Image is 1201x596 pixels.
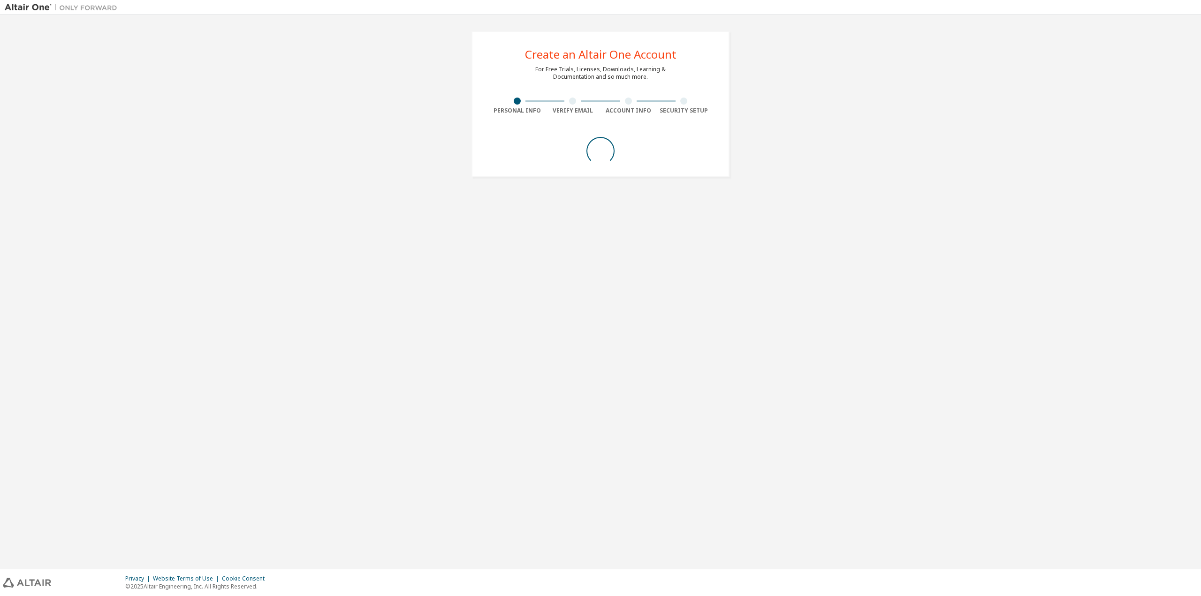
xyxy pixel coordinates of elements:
[545,107,601,114] div: Verify Email
[3,578,51,588] img: altair_logo.svg
[125,582,270,590] p: © 2025 Altair Engineering, Inc. All Rights Reserved.
[153,575,222,582] div: Website Terms of Use
[125,575,153,582] div: Privacy
[5,3,122,12] img: Altair One
[489,107,545,114] div: Personal Info
[222,575,270,582] div: Cookie Consent
[535,66,666,81] div: For Free Trials, Licenses, Downloads, Learning & Documentation and so much more.
[525,49,677,60] div: Create an Altair One Account
[656,107,712,114] div: Security Setup
[600,107,656,114] div: Account Info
